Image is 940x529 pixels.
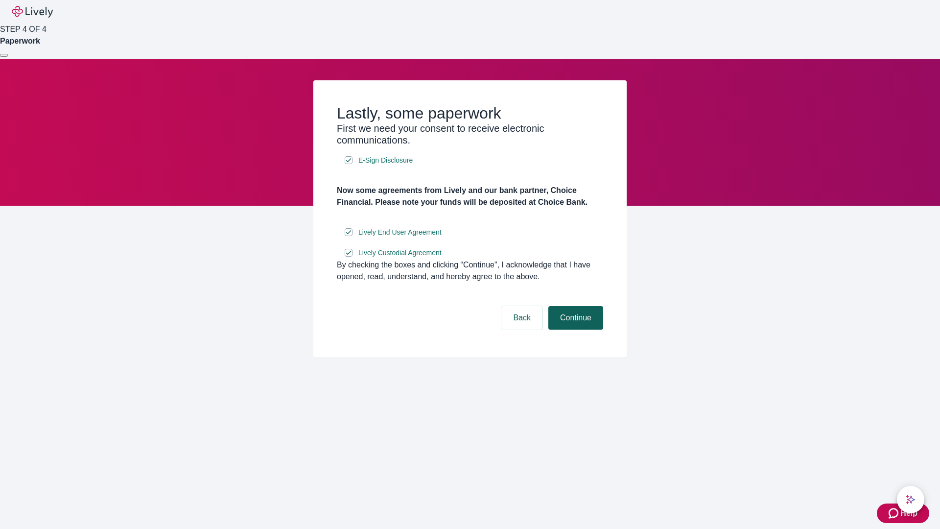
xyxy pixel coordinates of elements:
[356,247,444,259] a: e-sign disclosure document
[889,507,900,519] svg: Zendesk support icon
[906,495,916,505] svg: Lively AI Assistant
[337,104,603,122] h2: Lastly, some paperwork
[501,306,542,330] button: Back
[12,6,53,18] img: Lively
[900,507,917,519] span: Help
[358,227,442,238] span: Lively End User Agreement
[877,504,929,523] button: Zendesk support iconHelp
[356,226,444,239] a: e-sign disclosure document
[548,306,603,330] button: Continue
[358,248,442,258] span: Lively Custodial Agreement
[358,155,413,166] span: E-Sign Disclosure
[337,259,603,283] div: By checking the boxes and clicking “Continue", I acknowledge that I have opened, read, understand...
[356,154,415,167] a: e-sign disclosure document
[337,185,603,208] h4: Now some agreements from Lively and our bank partner, Choice Financial. Please note your funds wi...
[337,122,603,146] h3: First we need your consent to receive electronic communications.
[897,486,924,513] button: chat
